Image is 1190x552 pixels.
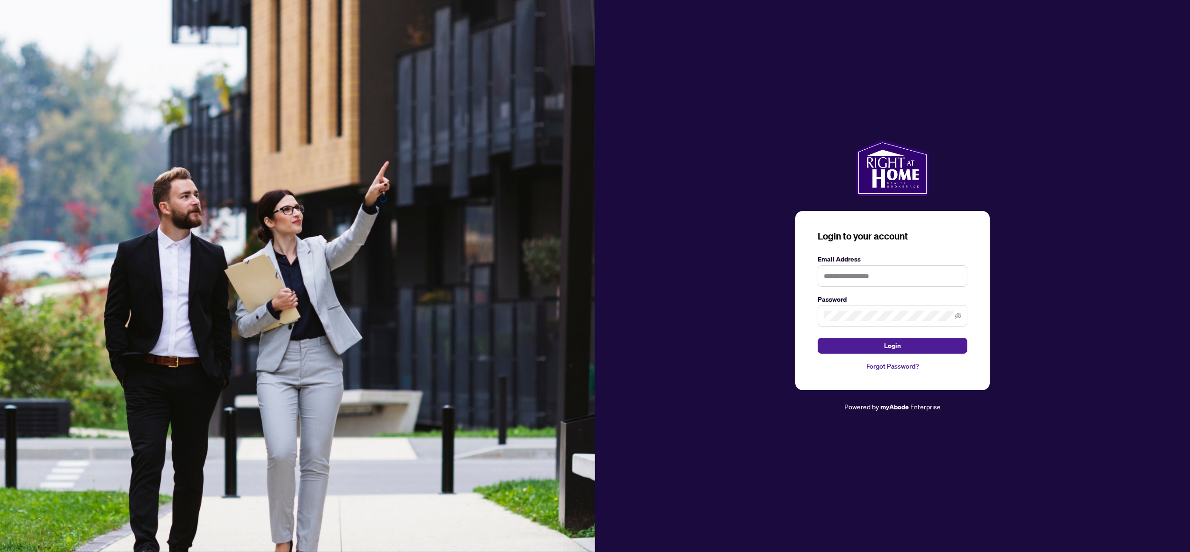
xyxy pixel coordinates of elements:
a: Forgot Password? [818,361,967,371]
span: eye-invisible [955,312,961,319]
label: Email Address [818,254,967,264]
img: ma-logo [856,140,929,196]
button: Login [818,338,967,354]
h3: Login to your account [818,230,967,243]
a: myAbode [880,402,909,412]
span: Powered by [844,402,879,411]
span: Enterprise [910,402,941,411]
label: Password [818,294,967,305]
span: Login [884,338,901,353]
